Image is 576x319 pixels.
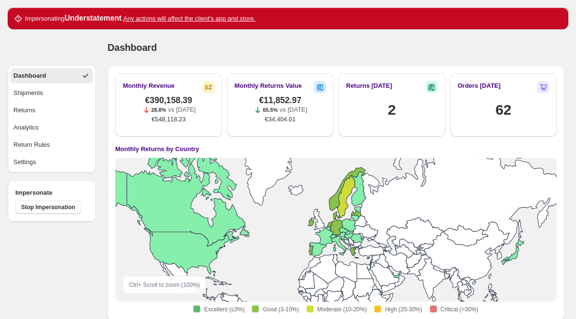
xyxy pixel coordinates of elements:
[151,107,166,113] span: 28.8%
[108,42,157,53] span: Dashboard
[204,306,244,313] span: Excellent (≤3%)
[280,105,308,115] p: vs [DATE]
[11,120,93,135] button: Analytics
[11,137,93,153] button: Return Rules
[265,115,296,124] span: €34,404.01
[13,157,36,167] div: Settings
[495,100,511,119] h1: 62
[168,105,196,115] p: vs [DATE]
[123,81,175,91] h2: Monthly Revenue
[13,123,38,132] div: Analytics
[346,81,392,91] h2: Returns [DATE]
[11,85,93,101] button: Shipments
[21,203,75,211] span: Stop Impersonation
[13,140,50,150] div: Return Rules
[458,81,501,91] h2: Orders [DATE]
[388,100,396,119] h1: 2
[263,107,277,113] span: 65.5%
[13,88,43,98] div: Shipments
[13,71,46,81] div: Dashboard
[13,106,36,115] div: Returns
[25,13,255,24] p: Impersonating .
[385,306,422,313] span: High (20-30%)
[11,154,93,170] button: Settings
[152,115,186,124] span: €548,118.23
[15,188,88,198] h4: Impersonate
[11,103,93,118] button: Returns
[123,15,255,22] u: Any actions will affect the client's app and store.
[263,306,299,313] span: Good (3-10%)
[123,276,206,294] div: Ctrl + Scroll to zoom ( 100 %)
[259,95,301,105] span: €11,852.97
[64,14,121,22] strong: Understatement
[15,201,81,214] button: Stop Impersonation
[317,306,367,313] span: Moderate (10-20%)
[235,81,302,91] h2: Monthly Returns Value
[11,68,93,83] button: Dashboard
[115,144,199,154] h4: Monthly Returns by Country
[145,95,192,105] span: €390,158.39
[441,306,479,313] span: Critical (>30%)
